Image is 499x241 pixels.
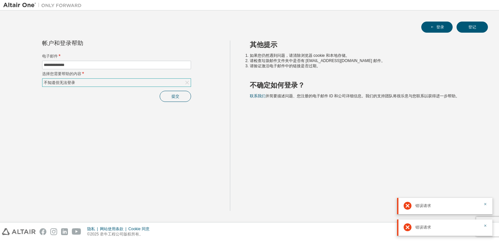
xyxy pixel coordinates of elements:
h2: 其他提示 [250,40,476,49]
font: 电子邮件 [42,53,58,59]
img: facebook.svg [40,228,46,235]
div: 不知道但无法登录 [42,79,191,87]
h2: 不确定如何登录？ [250,81,476,89]
a: 联系我们 [250,94,266,98]
button: 提交 [160,91,191,102]
font: 登录 [436,24,444,30]
img: altair_logo.svg [2,228,36,235]
img: youtube.svg [72,228,81,235]
img: Altair One [3,2,85,8]
li: 请验证激活电子邮件中的链接是否过期。 [250,63,476,69]
p: © [87,232,153,237]
span: 错误请求 [415,225,431,230]
font: 选择您需要帮助的内容 [42,71,81,76]
li: 如果您仍然遇到问题，请清除浏览器 cookie 和本地存储。 [250,53,476,58]
font: 2025 牵牛工程公司版权所有。 [90,232,143,236]
span: 错误请求 [415,203,431,208]
li: 请检查垃圾邮件文件夹中是否有 [EMAIL_ADDRESS][DOMAIN_NAME] 邮件。 [250,58,476,63]
img: instagram.svg [50,228,57,235]
div: 隐私 [87,226,100,232]
div: Cookie 同意 [128,226,153,232]
span: 并简要描述问题、您注册的电子邮件 ID 和公司详细信息。我们的支持团队将很乐意与您联系以获得进一步帮助。 [250,94,460,98]
div: 帐户和登录帮助 [42,40,161,46]
button: 登录 [421,22,453,33]
button: 登记 [457,22,488,33]
img: linkedin.svg [61,228,68,235]
div: 不知道但无法登录 [43,79,76,86]
div: 网站使用条款 [100,226,128,232]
